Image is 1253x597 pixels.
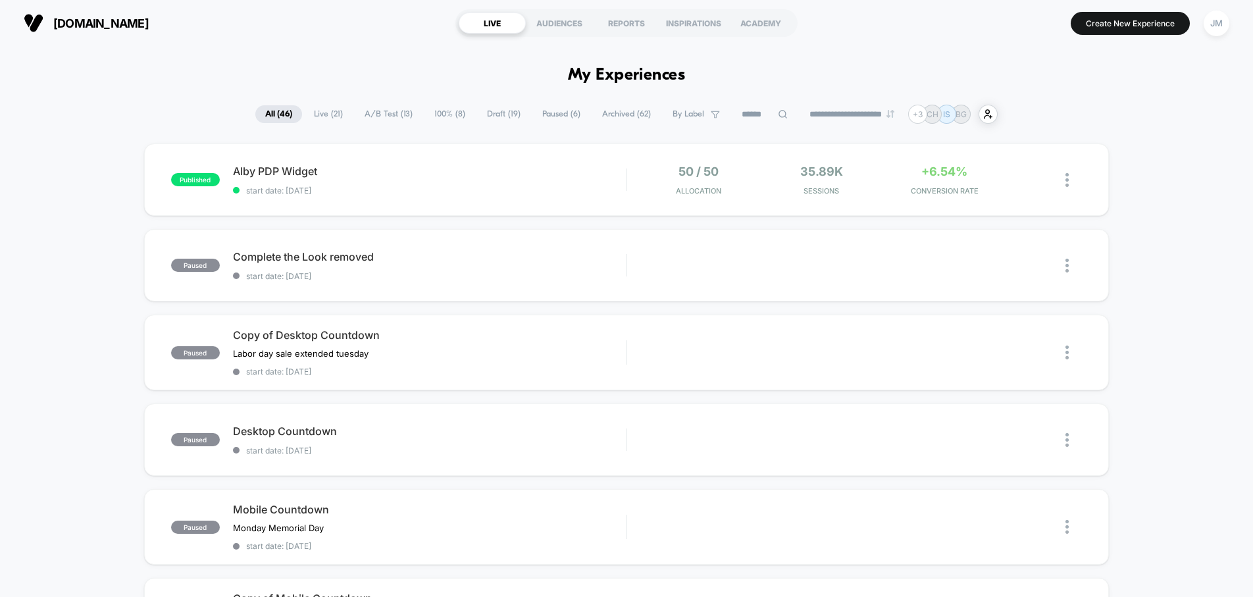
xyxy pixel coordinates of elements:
[53,16,149,30] span: [DOMAIN_NAME]
[304,105,353,123] span: Live ( 21 )
[233,425,626,438] span: Desktop Countdown
[1071,12,1190,35] button: Create New Experience
[171,433,220,446] span: paused
[233,503,626,516] span: Mobile Countdown
[233,165,626,178] span: Alby PDP Widget
[1065,433,1069,447] img: close
[1065,346,1069,359] img: close
[676,186,721,195] span: Allocation
[678,165,719,178] span: 50 / 50
[24,13,43,33] img: Visually logo
[1065,173,1069,187] img: close
[673,109,704,119] span: By Label
[171,173,220,186] span: published
[943,109,950,119] p: IS
[424,105,475,123] span: 100% ( 8 )
[477,105,530,123] span: Draft ( 19 )
[921,165,967,178] span: +6.54%
[233,367,626,376] span: start date: [DATE]
[568,66,686,85] h1: My Experiences
[171,259,220,272] span: paused
[171,346,220,359] span: paused
[592,105,661,123] span: Archived ( 62 )
[1204,11,1229,36] div: JM
[1065,259,1069,273] img: close
[233,348,369,359] span: Labor day sale extended tuesday
[233,523,324,533] span: Monday Memorial Day
[171,521,220,534] span: paused
[233,446,626,455] span: start date: [DATE]
[660,13,727,34] div: INSPIRATIONS
[908,105,927,124] div: + 3
[20,13,153,34] button: [DOMAIN_NAME]
[1200,10,1233,37] button: JM
[355,105,422,123] span: A/B Test ( 13 )
[233,250,626,263] span: Complete the Look removed
[763,186,880,195] span: Sessions
[255,105,302,123] span: All ( 46 )
[727,13,794,34] div: ACADEMY
[233,271,626,281] span: start date: [DATE]
[886,110,894,118] img: end
[233,541,626,551] span: start date: [DATE]
[886,186,1003,195] span: CONVERSION RATE
[956,109,967,119] p: BG
[927,109,938,119] p: CH
[1065,520,1069,534] img: close
[532,105,590,123] span: Paused ( 6 )
[800,165,843,178] span: 35.89k
[459,13,526,34] div: LIVE
[526,13,593,34] div: AUDIENCES
[233,186,626,195] span: start date: [DATE]
[593,13,660,34] div: REPORTS
[233,328,626,342] span: Copy of Desktop Countdown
